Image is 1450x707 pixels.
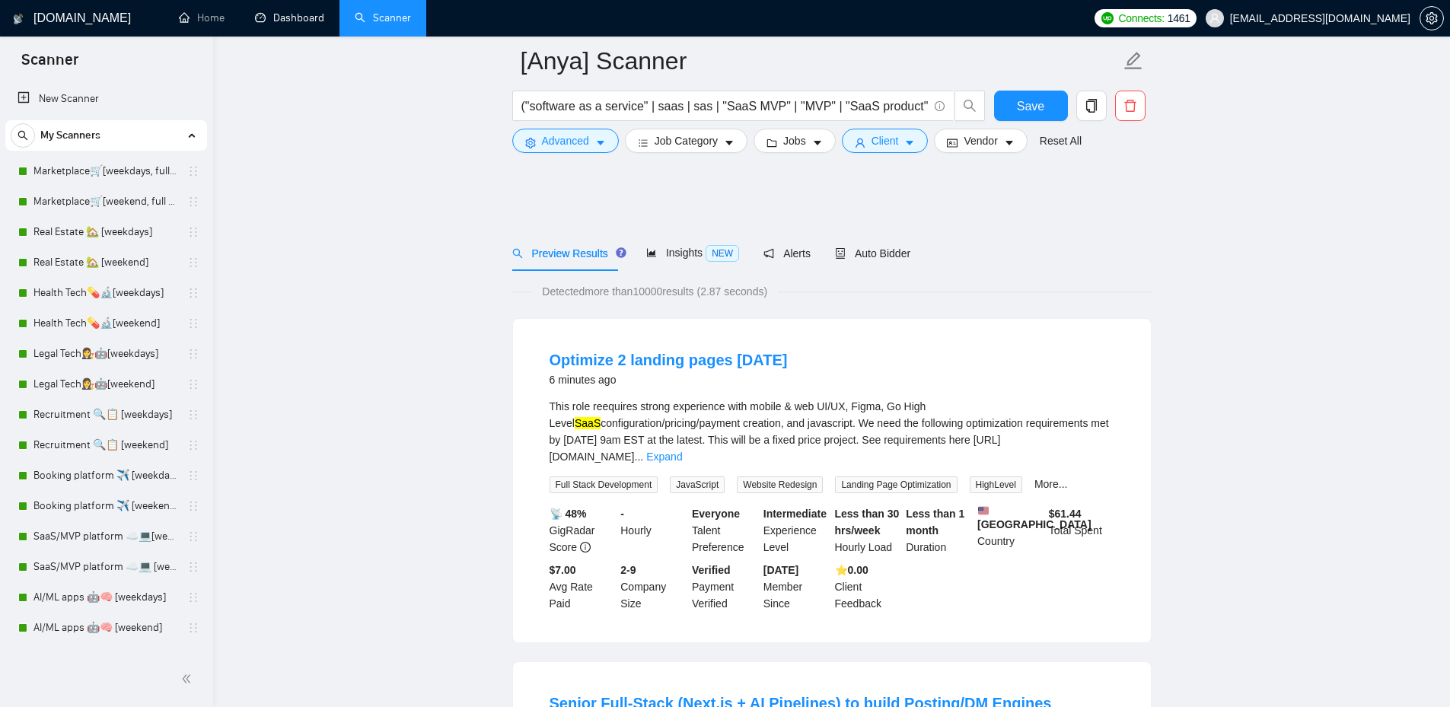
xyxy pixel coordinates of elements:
[187,348,199,360] span: holder
[18,84,195,114] a: New Scanner
[737,476,823,493] span: Website Redesign
[550,508,587,520] b: 📡 48%
[754,129,836,153] button: folderJobscaret-down
[947,137,958,148] span: idcard
[187,439,199,451] span: holder
[934,129,1027,153] button: idcardVendorcaret-down
[13,7,24,31] img: logo
[187,500,199,512] span: holder
[617,505,689,556] div: Hourly
[835,508,900,537] b: Less than 30 hrs/week
[1398,655,1435,692] iframe: Intercom live chat
[547,505,618,556] div: GigRadar Score
[692,508,740,520] b: Everyone
[255,11,324,24] a: dashboardDashboard
[832,562,903,612] div: Client Feedback
[974,505,1046,556] div: Country
[521,42,1120,80] input: Scanner name...
[187,165,199,177] span: holder
[954,91,985,121] button: search
[625,129,747,153] button: barsJob Categorycaret-down
[763,564,798,576] b: [DATE]
[187,378,199,390] span: holder
[970,476,1022,493] span: HighLevel
[855,137,865,148] span: user
[550,398,1114,465] div: This role reequires strong experience with mobile & web UI/UX, Figma, Go High Level configuration...
[33,339,178,369] a: Legal Tech👩‍⚖️🤖[weekdays]
[617,562,689,612] div: Company Size
[646,247,739,259] span: Insights
[33,278,178,308] a: Health Tech💊🔬[weekdays]
[872,132,899,149] span: Client
[187,226,199,238] span: holder
[1017,97,1044,116] span: Save
[11,130,34,141] span: search
[766,137,777,148] span: folder
[1123,51,1143,71] span: edit
[692,564,731,576] b: Verified
[620,508,624,520] b: -
[512,247,622,260] span: Preview Results
[525,137,536,148] span: setting
[33,491,178,521] a: Booking platform ✈️ [weekend]
[521,97,928,116] input: Search Freelance Jobs...
[689,562,760,612] div: Payment Verified
[550,352,788,368] a: Optimize 2 landing pages [DATE]
[763,508,827,520] b: Intermediate
[181,671,196,686] span: double-left
[33,156,178,186] a: Marketplace🛒[weekdays, full description]
[512,248,523,259] span: search
[187,317,199,330] span: holder
[903,505,974,556] div: Duration
[33,521,178,552] a: SaaS/MVP platform ☁️💻[weekdays]
[1034,478,1068,490] a: More...
[575,417,601,429] mark: SaaS
[760,505,832,556] div: Experience Level
[547,562,618,612] div: Avg Rate Paid
[33,582,178,613] a: AI/ML apps 🤖🧠 [weekdays]
[33,247,178,278] a: Real Estate 🏡 [weekend]
[1040,132,1082,149] a: Reset All
[835,248,846,259] span: robot
[33,369,178,400] a: Legal Tech👩‍⚖️🤖[weekend]
[935,101,945,111] span: info-circle
[542,132,589,149] span: Advanced
[835,476,957,493] span: Landing Page Optimization
[812,137,823,148] span: caret-down
[187,591,199,603] span: holder
[706,245,739,262] span: NEW
[904,137,915,148] span: caret-down
[724,137,735,148] span: caret-down
[964,132,997,149] span: Vendor
[5,84,207,114] li: New Scanner
[689,505,760,556] div: Talent Preference
[531,283,778,300] span: Detected more than 10000 results (2.87 seconds)
[655,132,718,149] span: Job Category
[1046,505,1117,556] div: Total Spent
[1420,6,1444,30] button: setting
[550,476,658,493] span: Full Stack Development
[614,246,628,260] div: Tooltip anchor
[9,49,91,81] span: Scanner
[33,308,178,339] a: Health Tech💊🔬[weekend]
[842,129,929,153] button: userClientcaret-down
[33,613,178,643] a: AI/ML apps 🤖🧠 [weekend]
[550,564,576,576] b: $7.00
[1076,91,1107,121] button: copy
[977,505,1091,530] b: [GEOGRAPHIC_DATA]
[580,542,591,553] span: info-circle
[1118,10,1164,27] span: Connects:
[1420,12,1444,24] a: setting
[835,247,910,260] span: Auto Bidder
[187,256,199,269] span: holder
[595,137,606,148] span: caret-down
[832,505,903,556] div: Hourly Load
[1004,137,1015,148] span: caret-down
[978,505,989,516] img: 🇺🇸
[187,196,199,208] span: holder
[620,564,636,576] b: 2-9
[1420,12,1443,24] span: setting
[355,11,411,24] a: searchScanner
[955,99,984,113] span: search
[33,217,178,247] a: Real Estate 🏡 [weekdays]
